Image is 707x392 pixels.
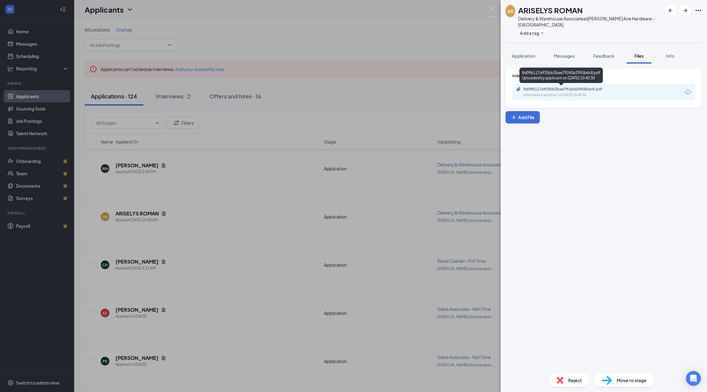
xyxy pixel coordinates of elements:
div: AR [507,8,513,14]
button: ArrowRight [680,5,691,16]
h1: ARISELYS ROMAN [518,5,583,15]
button: PlusAdd a tag [518,30,546,36]
svg: ArrowLeftNew [667,7,674,14]
div: Delivery & Warehouse Associate at [PERSON_NAME] Ace Hardware - [GEOGRAPHIC_DATA] [518,15,662,28]
svg: Plus [511,114,517,120]
div: 8d09b117a935bb3bae79260a3955b4c8.pdf Uploaded by applicant on [DATE] 10:40:30 [519,68,603,83]
span: Info [666,53,674,59]
svg: Download [684,88,692,96]
svg: ArrowRight [682,7,689,14]
div: Open Intercom Messenger [686,371,701,386]
button: Add FilePlus [506,111,540,123]
span: Messages [554,53,575,59]
span: Feedback [593,53,614,59]
span: Reject [568,377,582,384]
svg: Ellipses [695,7,702,14]
span: Move to stage [617,377,646,384]
div: Indeed Resume [512,73,695,78]
span: Files [634,53,644,59]
svg: Paperclip [516,87,521,92]
div: 8d09b117a935bb3bae79260a3955b4c8.pdf [523,87,610,92]
div: Uploaded by applicant on [DATE] 10:40:30 [523,93,616,98]
span: Application [512,53,535,59]
a: Paperclip8d09b117a935bb3bae79260a3955b4c8.pdfUploaded by applicant on [DATE] 10:40:30 [516,87,616,98]
button: ArrowLeftNew [665,5,676,16]
svg: Plus [540,31,544,35]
